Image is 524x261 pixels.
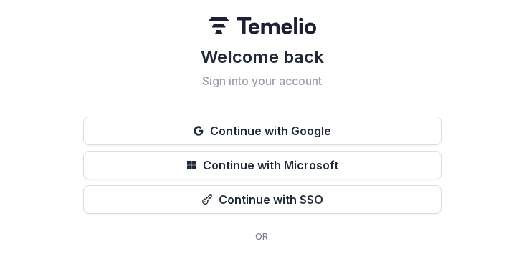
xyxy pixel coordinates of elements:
[83,117,442,145] button: Continue with Google
[83,74,442,88] h2: Sign into your account
[83,151,442,179] button: Continue with Microsoft
[83,46,442,69] h1: Welcome back
[209,17,316,34] img: Temelio
[83,185,442,214] button: Continue with SSO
